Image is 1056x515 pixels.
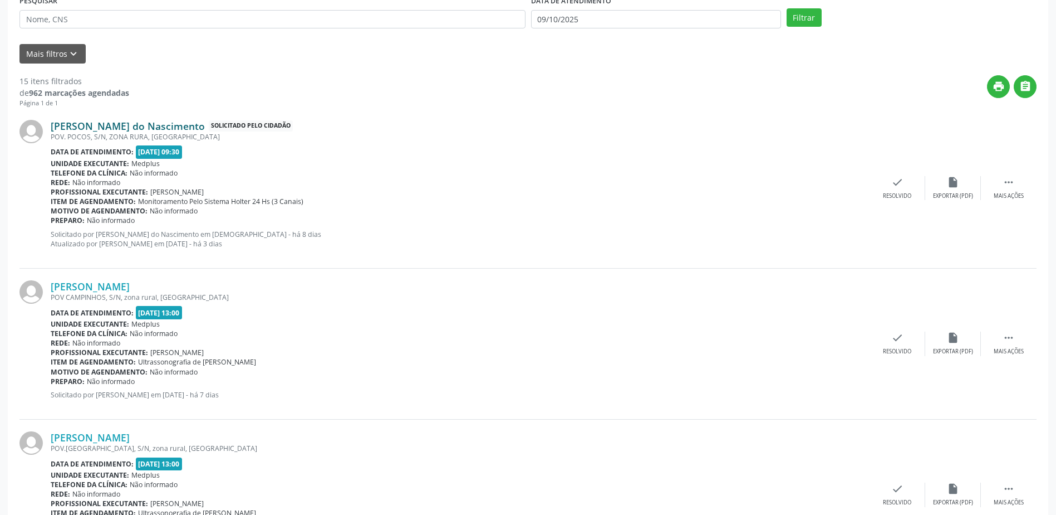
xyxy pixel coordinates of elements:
div: Exportar (PDF) [933,348,973,356]
i: print [993,80,1005,93]
span: Não informado [72,489,120,499]
b: Item de agendamento: [51,357,136,367]
b: Unidade executante: [51,470,129,480]
i: insert_drive_file [947,176,959,188]
b: Preparo: [51,216,85,225]
div: POV.[GEOGRAPHIC_DATA], S/N, zona rural, [GEOGRAPHIC_DATA] [51,444,870,453]
button: Mais filtroskeyboard_arrow_down [19,44,86,64]
b: Profissional executante: [51,187,148,197]
b: Motivo de agendamento: [51,367,148,377]
i: keyboard_arrow_down [67,48,80,60]
b: Rede: [51,489,70,499]
i: check [891,483,903,495]
b: Rede: [51,338,70,348]
span: Não informado [150,206,198,216]
b: Telefone da clínica: [51,480,127,489]
b: Motivo de agendamento: [51,206,148,216]
span: Não informado [130,480,178,489]
img: img [19,431,43,455]
span: Não informado [72,178,120,187]
span: Medplus [131,319,160,329]
span: [DATE] 13:00 [136,458,183,470]
b: Item de agendamento: [51,197,136,206]
b: Telefone da clínica: [51,168,127,178]
b: Data de atendimento: [51,308,134,318]
b: Rede: [51,178,70,187]
span: Não informado [130,329,178,338]
div: Mais ações [994,192,1024,200]
i:  [1003,332,1015,344]
div: Mais ações [994,348,1024,356]
span: Ultrassonografia de [PERSON_NAME] [138,357,256,367]
div: Exportar (PDF) [933,192,973,200]
p: Solicitado por [PERSON_NAME] do Nascimento em [DEMOGRAPHIC_DATA] - há 8 dias Atualizado por [PERS... [51,230,870,249]
div: Página 1 de 1 [19,99,129,108]
b: Preparo: [51,377,85,386]
span: Não informado [72,338,120,348]
p: Solicitado por [PERSON_NAME] em [DATE] - há 7 dias [51,390,870,400]
span: Monitoramento Pelo Sistema Holter 24 Hs (3 Canais) [138,197,303,206]
b: Unidade executante: [51,319,129,329]
i:  [1003,483,1015,495]
span: Medplus [131,470,160,480]
i: insert_drive_file [947,483,959,495]
div: de [19,87,129,99]
span: Não informado [87,216,135,225]
span: Não informado [87,377,135,386]
b: Data de atendimento: [51,147,134,157]
input: Nome, CNS [19,10,525,29]
i:  [1019,80,1032,93]
span: [PERSON_NAME] [150,187,204,197]
i: insert_drive_file [947,332,959,344]
button: Filtrar [787,8,822,27]
b: Profissional executante: [51,499,148,508]
i:  [1003,176,1015,188]
div: POV. POCOS, S/N, ZONA RURA, [GEOGRAPHIC_DATA] [51,132,870,142]
a: [PERSON_NAME] do Nascimento [51,120,205,132]
span: Solicitado pelo cidadão [209,120,293,132]
img: img [19,120,43,143]
div: Exportar (PDF) [933,499,973,507]
div: Mais ações [994,499,1024,507]
span: Medplus [131,159,160,168]
b: Unidade executante: [51,159,129,168]
div: Resolvido [883,499,911,507]
span: [PERSON_NAME] [150,499,204,508]
i: check [891,332,903,344]
i: check [891,176,903,188]
span: Não informado [150,367,198,377]
div: Resolvido [883,192,911,200]
button:  [1014,75,1037,98]
span: [PERSON_NAME] [150,348,204,357]
span: Não informado [130,168,178,178]
a: [PERSON_NAME] [51,280,130,293]
strong: 962 marcações agendadas [29,88,129,98]
input: Selecione um intervalo [531,10,781,29]
b: Data de atendimento: [51,459,134,469]
button: print [987,75,1010,98]
b: Profissional executante: [51,348,148,357]
div: 15 itens filtrados [19,75,129,87]
div: Resolvido [883,348,911,356]
img: img [19,280,43,304]
a: [PERSON_NAME] [51,431,130,444]
div: POV CAMPINHOS, S/N, zona rural, [GEOGRAPHIC_DATA] [51,293,870,302]
span: [DATE] 13:00 [136,306,183,319]
span: [DATE] 09:30 [136,145,183,158]
b: Telefone da clínica: [51,329,127,338]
